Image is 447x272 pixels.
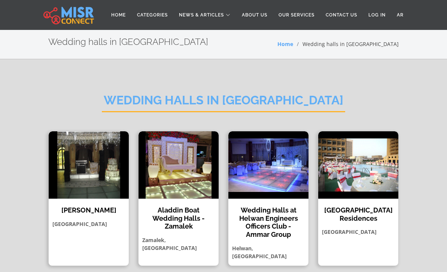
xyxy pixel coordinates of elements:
li: Wedding halls in [GEOGRAPHIC_DATA] [293,40,399,48]
p: [GEOGRAPHIC_DATA] [318,228,398,236]
img: Aladdin Boat Wedding Halls - Zamalek [139,131,219,199]
a: Categories [131,8,173,22]
a: About Us [236,8,273,22]
a: Home [277,40,293,48]
a: Contact Us [320,8,363,22]
img: Crystal Hall [49,131,129,199]
a: AR [391,8,409,22]
h4: Aladdin Boat Wedding Halls - Zamalek [144,206,213,230]
p: Helwan, [GEOGRAPHIC_DATA] [228,244,308,260]
img: Wedding Halls at Helwan Engineers Officers Club - Ammar Group [228,131,308,199]
img: main.misr_connect [43,6,94,24]
img: Hilton Cairo World Trade Center Residences [318,131,398,199]
h2: Wedding halls in [GEOGRAPHIC_DATA] [102,93,345,112]
a: Our Services [273,8,320,22]
a: Home [106,8,131,22]
a: Wedding Halls at Helwan Engineers Officers Club - Ammar Group Wedding Halls at Helwan Engineers O... [223,131,313,266]
h4: Wedding Halls at Helwan Engineers Officers Club - Ammar Group [234,206,303,238]
p: Zamalek, [GEOGRAPHIC_DATA] [139,236,219,252]
h2: Wedding halls in [GEOGRAPHIC_DATA] [48,37,208,48]
p: [GEOGRAPHIC_DATA] [49,220,129,228]
a: Aladdin Boat Wedding Halls - Zamalek Aladdin Boat Wedding Halls - Zamalek Zamalek, [GEOGRAPHIC_DATA] [134,131,223,266]
a: Crystal Hall [PERSON_NAME] [GEOGRAPHIC_DATA] [44,131,134,266]
a: Hilton Cairo World Trade Center Residences [GEOGRAPHIC_DATA] Residences [GEOGRAPHIC_DATA] [313,131,403,266]
a: News & Articles [173,8,236,22]
h4: [GEOGRAPHIC_DATA] Residences [324,206,393,222]
h4: [PERSON_NAME] [54,206,123,214]
span: News & Articles [179,12,224,18]
a: Log in [363,8,391,22]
